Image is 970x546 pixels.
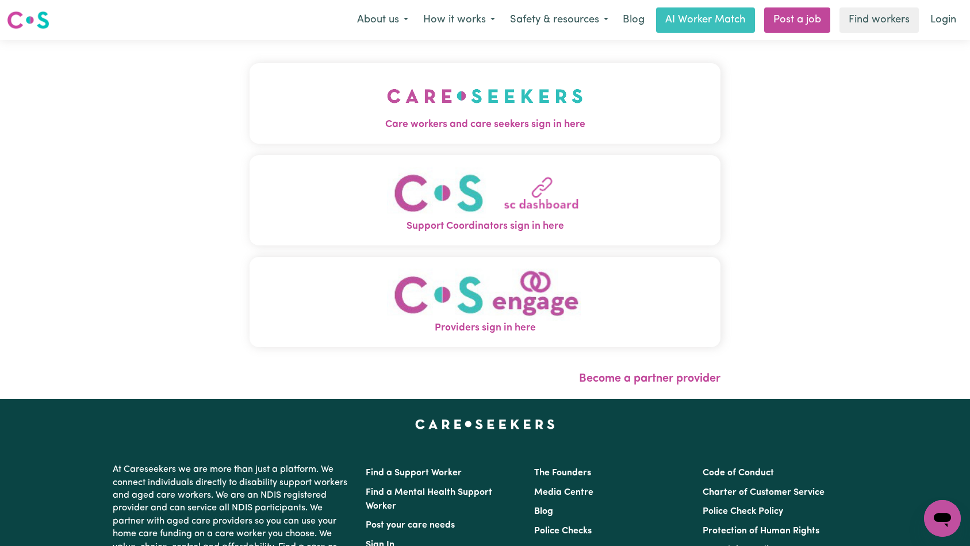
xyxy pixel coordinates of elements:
[703,468,774,478] a: Code of Conduct
[250,155,721,245] button: Support Coordinators sign in here
[703,507,783,516] a: Police Check Policy
[503,8,616,32] button: Safety & resources
[7,7,49,33] a: Careseekers logo
[703,488,825,497] a: Charter of Customer Service
[250,117,721,132] span: Care workers and care seekers sign in here
[416,8,503,32] button: How it works
[250,219,721,234] span: Support Coordinators sign in here
[534,488,593,497] a: Media Centre
[839,7,919,33] a: Find workers
[250,257,721,347] button: Providers sign in here
[534,468,591,478] a: The Founders
[250,63,721,144] button: Care workers and care seekers sign in here
[366,521,455,530] a: Post your care needs
[656,7,755,33] a: AI Worker Match
[923,7,963,33] a: Login
[703,526,819,536] a: Protection of Human Rights
[350,8,416,32] button: About us
[534,507,553,516] a: Blog
[366,488,492,511] a: Find a Mental Health Support Worker
[7,10,49,30] img: Careseekers logo
[415,420,555,429] a: Careseekers home page
[579,373,720,384] a: Become a partner provider
[924,500,961,537] iframe: Button to launch messaging window
[534,526,592,536] a: Police Checks
[616,7,651,33] a: Blog
[366,468,462,478] a: Find a Support Worker
[250,321,721,336] span: Providers sign in here
[764,7,830,33] a: Post a job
